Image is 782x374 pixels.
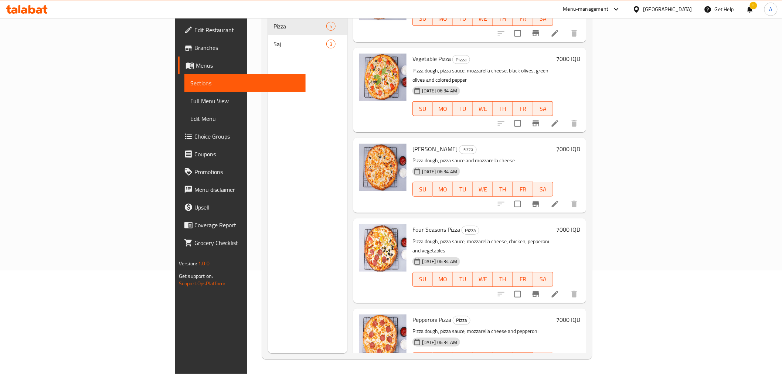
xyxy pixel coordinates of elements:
button: SA [533,272,553,287]
button: SU [412,353,433,367]
button: MO [433,182,453,197]
span: TH [496,13,510,24]
span: [PERSON_NAME] [412,143,458,154]
span: A [769,5,772,13]
span: Coupons [194,150,300,159]
button: SU [412,101,433,116]
h6: 7000 IQD [556,314,580,325]
span: Branches [194,43,300,52]
div: Pizza [462,226,479,235]
a: Edit Menu [184,110,306,127]
span: Version: [179,259,197,268]
button: MO [433,11,453,26]
button: TH [493,353,513,367]
a: Coupons [178,145,306,163]
button: SA [533,101,553,116]
span: TU [456,274,470,285]
span: Four Seasons Pizza [412,224,460,235]
span: Promotions [194,167,300,176]
span: Select to update [510,116,526,131]
span: Menu disclaimer [194,185,300,194]
span: TU [456,13,470,24]
button: SA [533,182,553,197]
span: Saj [274,40,326,48]
span: SU [416,184,430,195]
h6: 7000 IQD [556,224,580,235]
button: delete [565,285,583,303]
span: SA [536,274,550,285]
button: TU [453,353,473,367]
h6: 7000 IQD [556,144,580,154]
span: WE [476,184,490,195]
span: WE [476,13,490,24]
a: Support.OpsPlatform [179,279,226,288]
span: TU [456,184,470,195]
a: Full Menu View [184,92,306,110]
span: 3 [327,41,335,48]
span: TU [456,103,470,114]
button: TH [493,101,513,116]
span: WE [476,274,490,285]
button: WE [473,272,493,287]
button: FR [513,353,533,367]
img: Pepperoni Pizza [359,314,407,362]
a: Menus [178,57,306,74]
div: [GEOGRAPHIC_DATA] [643,5,692,13]
a: Choice Groups [178,127,306,145]
span: SA [536,184,550,195]
button: SU [412,11,433,26]
div: Pizza [459,145,477,154]
button: SA [533,353,553,367]
span: TH [496,103,510,114]
span: [DATE] 06:34 AM [419,87,460,94]
span: FR [516,274,530,285]
span: Pepperoni Pizza [412,314,451,325]
span: 5 [327,23,335,30]
a: Promotions [178,163,306,181]
p: Pizza dough, pizza sauce and mozzarella cheese [412,156,553,165]
button: Branch-specific-item [527,115,545,132]
span: Upsell [194,203,300,212]
span: FR [516,184,530,195]
button: delete [565,115,583,132]
button: SU [412,182,433,197]
span: Pizza [459,145,476,154]
span: TH [496,184,510,195]
button: Branch-specific-item [527,285,545,303]
button: TH [493,182,513,197]
div: items [326,40,336,48]
span: SU [416,103,430,114]
span: Pizza [462,226,479,235]
span: Menus [196,61,300,70]
span: Select to update [510,196,526,212]
span: SU [416,274,430,285]
a: Menu disclaimer [178,181,306,198]
span: [DATE] 06:34 AM [419,339,460,346]
span: Choice Groups [194,132,300,141]
span: SA [536,103,550,114]
button: MO [433,353,453,367]
p: Pizza dough, pizza sauce, mozzarella cheese and pepperoni [412,327,553,336]
span: FR [516,13,530,24]
span: FR [516,103,530,114]
button: MO [433,272,453,287]
div: Menu-management [563,5,609,14]
span: Get support on: [179,271,213,281]
p: Pizza dough, pizza sauce, mozzarella cheese, black olives, green olives and colored pepper [412,66,553,85]
div: Pizza [453,316,470,325]
button: Branch-specific-item [527,195,545,213]
button: SA [533,11,553,26]
span: 1.0.0 [198,259,210,268]
button: TU [453,272,473,287]
span: Pizza [453,55,470,64]
button: TU [453,182,473,197]
img: Margherita Pizza [359,144,407,191]
span: SU [416,13,430,24]
span: Grocery Checklist [194,238,300,247]
a: Grocery Checklist [178,234,306,252]
div: Pizza5 [268,17,347,35]
span: Vegetable Pizza [412,53,451,64]
span: Pizza [274,22,326,31]
p: Pizza dough, pizza sauce, mozzarella cheese, chicken, pepperoni and vegetables [412,237,553,255]
span: Select to update [510,286,526,302]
